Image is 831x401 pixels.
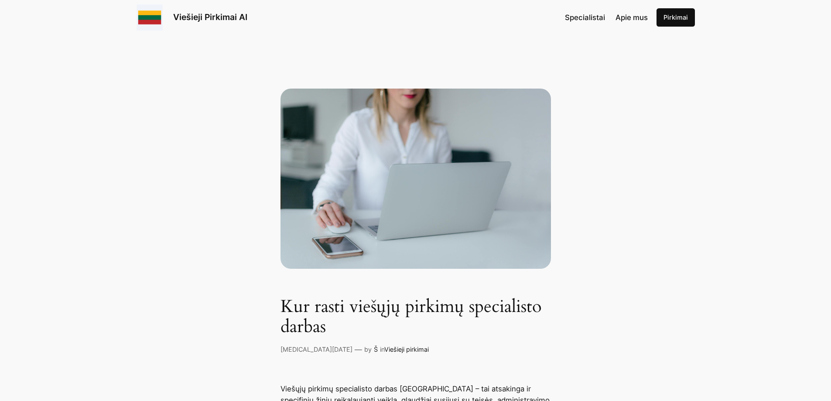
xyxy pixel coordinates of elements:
[137,4,163,31] img: Viešieji pirkimai logo
[616,12,648,23] a: Apie mus
[280,297,551,337] h1: Kur rasti viešųjų pirkimų specialisto darbas
[374,346,378,353] a: Š
[565,12,605,23] a: Specialistai
[364,345,372,354] p: by
[173,12,247,22] a: Viešieji Pirkimai AI
[565,13,605,22] span: Specialistai
[384,346,429,353] a: Viešieji pirkimai
[355,344,362,355] p: —
[616,13,648,22] span: Apie mus
[280,346,352,353] a: [MEDICAL_DATA][DATE]
[565,12,648,23] nav: Navigation
[280,89,551,269] : woman using silver laptop
[380,346,384,353] span: in
[657,8,695,27] a: Pirkimai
